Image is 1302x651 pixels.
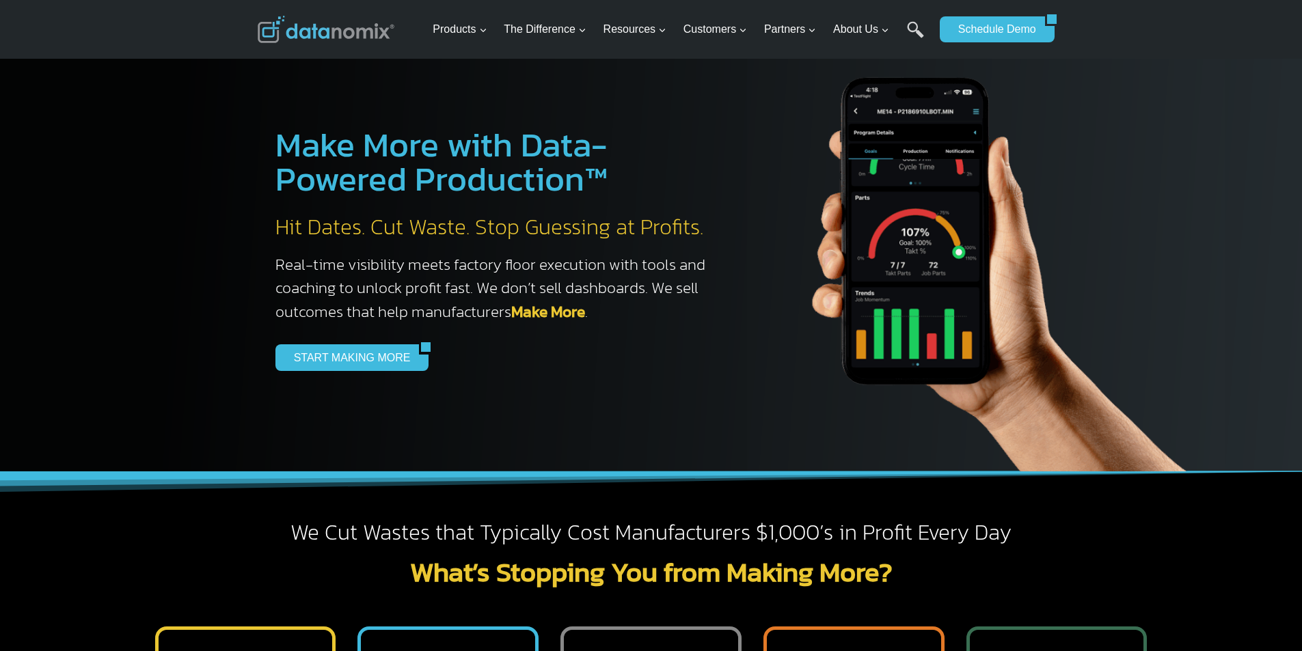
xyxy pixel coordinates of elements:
a: Make More [511,300,585,323]
a: START MAKING MORE [275,344,420,370]
h2: Hit Dates. Cut Waste. Stop Guessing at Profits. [275,213,720,242]
h2: We Cut Wastes that Typically Cost Manufacturers $1,000’s in Profit Every Day [258,518,1045,547]
img: The Datanoix Mobile App available on Android and iOS Devices [747,27,1225,471]
span: Resources [603,20,666,38]
span: Partners [764,20,816,38]
span: Products [433,20,487,38]
nav: Primary Navigation [427,8,933,52]
a: Search [907,21,924,52]
span: The Difference [504,20,586,38]
span: Customers [683,20,747,38]
h1: Make More with Data-Powered Production™ [275,128,720,196]
a: Schedule Demo [940,16,1045,42]
img: Datanomix [258,16,394,43]
h3: Real-time visibility meets factory floor execution with tools and coaching to unlock profit fast.... [275,253,720,324]
span: About Us [833,20,889,38]
iframe: Popup CTA [7,388,226,644]
h2: What’s Stopping You from Making More? [258,558,1045,585]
